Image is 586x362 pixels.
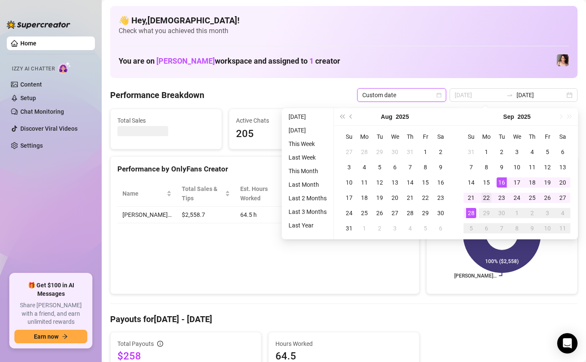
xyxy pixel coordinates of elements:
[481,193,492,203] div: 22
[506,92,513,98] span: swap-right
[540,160,555,175] td: 2025-09-12
[527,177,537,188] div: 18
[372,160,387,175] td: 2025-08-05
[479,190,494,205] td: 2025-09-22
[20,125,78,132] a: Discover Viral Videos
[436,162,446,172] div: 9
[479,129,494,144] th: Mo
[481,223,492,233] div: 6
[117,163,412,175] div: Performance by OnlyFans Creator
[387,160,403,175] td: 2025-08-06
[236,116,333,125] span: Active Chats
[540,144,555,160] td: 2025-09-05
[558,223,568,233] div: 11
[542,223,553,233] div: 10
[7,20,70,29] img: logo-BBDzfeDw.svg
[481,147,492,157] div: 1
[509,221,525,236] td: 2025-10-08
[20,108,64,115] a: Chat Monitoring
[372,221,387,236] td: 2025-09-02
[433,221,448,236] td: 2025-09-06
[337,108,347,125] button: Last year (Control + left)
[390,162,400,172] div: 6
[182,184,223,203] span: Total Sales & Tips
[542,208,553,218] div: 3
[177,207,235,223] td: $2,558.7
[418,160,433,175] td: 2025-08-08
[494,205,509,221] td: 2025-09-30
[403,129,418,144] th: Th
[387,205,403,221] td: 2025-08-27
[555,175,570,190] td: 2025-09-20
[375,177,385,188] div: 12
[359,147,369,157] div: 28
[494,221,509,236] td: 2025-10-07
[540,129,555,144] th: Fr
[372,190,387,205] td: 2025-08-19
[433,190,448,205] td: 2025-08-23
[381,108,392,125] button: Choose a month
[454,273,497,279] text: [PERSON_NAME]…
[235,207,295,223] td: 64.5 h
[479,221,494,236] td: 2025-10-06
[420,223,430,233] div: 5
[372,144,387,160] td: 2025-07-29
[466,208,476,218] div: 28
[14,301,87,326] span: Share [PERSON_NAME] with a friend, and earn unlimited rewards
[285,180,330,190] li: Last Month
[344,193,354,203] div: 17
[387,129,403,144] th: We
[420,147,430,157] div: 1
[525,144,540,160] td: 2025-09-04
[494,129,509,144] th: Tu
[285,220,330,230] li: Last Year
[119,56,340,66] h1: You are on workspace and assigned to creator
[20,40,36,47] a: Home
[525,129,540,144] th: Th
[285,139,330,149] li: This Week
[503,108,514,125] button: Choose a month
[436,177,446,188] div: 16
[359,223,369,233] div: 1
[344,208,354,218] div: 24
[497,193,507,203] div: 23
[342,175,357,190] td: 2025-08-10
[509,160,525,175] td: 2025-09-10
[357,190,372,205] td: 2025-08-18
[555,160,570,175] td: 2025-09-13
[527,223,537,233] div: 9
[403,144,418,160] td: 2025-07-31
[375,193,385,203] div: 19
[14,281,87,298] span: 🎁 Get $100 in AI Messages
[481,177,492,188] div: 15
[418,129,433,144] th: Fr
[357,175,372,190] td: 2025-08-11
[527,193,537,203] div: 25
[390,147,400,157] div: 30
[387,175,403,190] td: 2025-08-13
[396,108,409,125] button: Choose a year
[420,193,430,203] div: 22
[555,144,570,160] td: 2025-09-06
[436,93,442,98] span: calendar
[309,56,314,65] span: 1
[359,208,369,218] div: 25
[387,221,403,236] td: 2025-09-03
[372,205,387,221] td: 2025-08-26
[34,333,58,340] span: Earn now
[403,175,418,190] td: 2025-08-14
[542,177,553,188] div: 19
[20,95,36,101] a: Setup
[555,129,570,144] th: Sa
[342,221,357,236] td: 2025-08-31
[466,162,476,172] div: 7
[509,129,525,144] th: We
[433,160,448,175] td: 2025-08-09
[403,190,418,205] td: 2025-08-21
[542,193,553,203] div: 26
[494,144,509,160] td: 2025-09-02
[236,126,333,142] span: 205
[20,142,43,149] a: Settings
[122,189,165,198] span: Name
[436,193,446,203] div: 23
